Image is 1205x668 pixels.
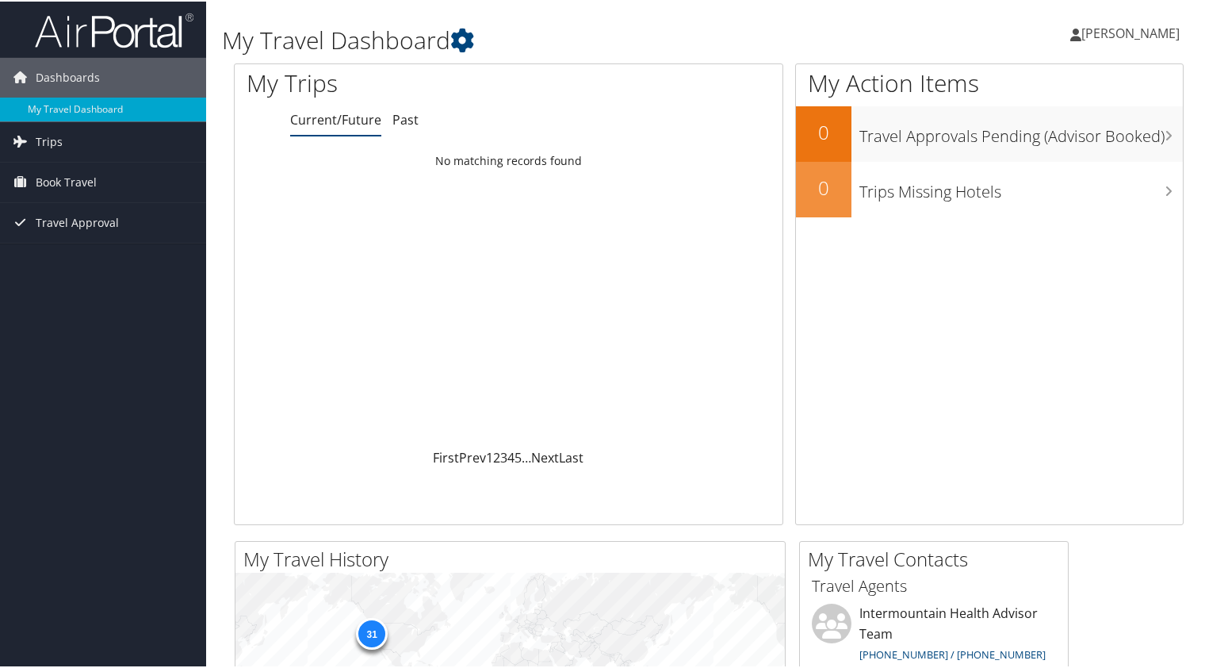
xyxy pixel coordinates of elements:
[531,447,559,465] a: Next
[392,109,419,127] a: Past
[486,447,493,465] a: 1
[500,447,507,465] a: 3
[36,161,97,201] span: Book Travel
[290,109,381,127] a: Current/Future
[812,574,1056,596] h3: Travel Agents
[243,544,785,571] h2: My Travel History
[459,447,486,465] a: Prev
[1070,8,1195,56] a: [PERSON_NAME]
[433,447,459,465] a: First
[36,202,119,241] span: Travel Approval
[36,121,63,160] span: Trips
[522,447,531,465] span: …
[235,145,782,174] td: No matching records found
[515,447,522,465] a: 5
[35,10,193,48] img: airportal-logo.png
[36,56,100,96] span: Dashboards
[808,544,1068,571] h2: My Travel Contacts
[507,447,515,465] a: 4
[796,173,851,200] h2: 0
[559,447,583,465] a: Last
[222,22,871,56] h1: My Travel Dashboard
[796,105,1183,160] a: 0Travel Approvals Pending (Advisor Booked)
[859,646,1046,660] a: [PHONE_NUMBER] / [PHONE_NUMBER]
[859,116,1183,146] h3: Travel Approvals Pending (Advisor Booked)
[356,616,388,648] div: 31
[859,171,1183,202] h3: Trips Missing Hotels
[796,160,1183,216] a: 0Trips Missing Hotels
[796,65,1183,98] h1: My Action Items
[796,117,851,144] h2: 0
[247,65,542,98] h1: My Trips
[1081,23,1180,40] span: [PERSON_NAME]
[493,447,500,465] a: 2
